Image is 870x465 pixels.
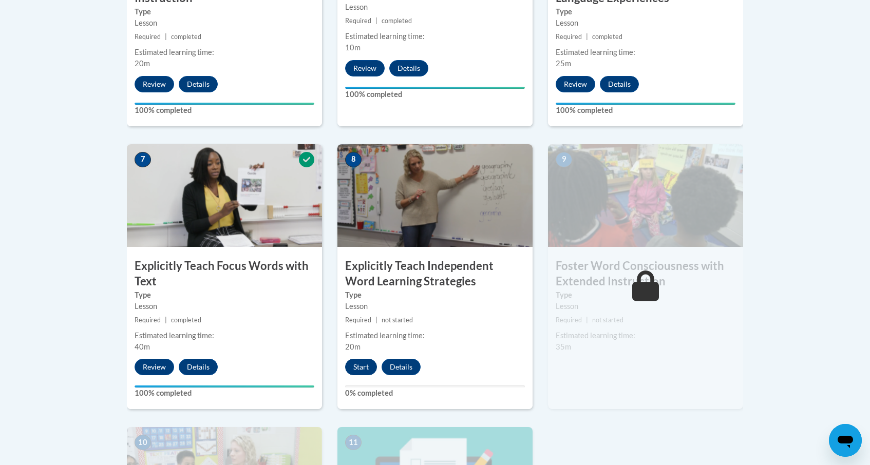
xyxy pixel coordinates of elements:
span: | [586,316,588,324]
label: Type [556,289,735,301]
label: 100% completed [135,105,314,116]
button: Review [135,76,174,92]
h3: Explicitly Teach Focus Words with Text [127,258,322,290]
span: not started [592,316,623,324]
button: Details [179,76,218,92]
div: Lesson [345,301,525,312]
div: Lesson [135,301,314,312]
label: 100% completed [345,89,525,100]
span: | [586,33,588,41]
div: Estimated learning time: [135,47,314,58]
div: Estimated learning time: [556,330,735,341]
span: Required [556,316,582,324]
span: | [165,33,167,41]
span: 35m [556,342,571,351]
img: Course Image [127,144,322,247]
span: completed [592,33,622,41]
span: 8 [345,152,362,167]
span: | [165,316,167,324]
img: Course Image [548,144,743,247]
button: Review [135,359,174,375]
div: Estimated learning time: [135,330,314,341]
div: Lesson [345,2,525,13]
span: not started [382,316,413,324]
div: Your progress [345,87,525,89]
span: Required [135,316,161,324]
button: Details [389,60,428,76]
span: 25m [556,59,571,68]
label: Type [135,6,314,17]
div: Estimated learning time: [556,47,735,58]
label: 100% completed [135,387,314,399]
span: completed [382,17,412,25]
span: 11 [345,435,362,450]
div: Estimated learning time: [345,330,525,341]
button: Review [556,76,595,92]
div: Lesson [135,17,314,29]
div: Lesson [556,301,735,312]
span: Required [135,33,161,41]
div: Estimated learning time: [345,31,525,42]
div: Lesson [556,17,735,29]
h3: Foster Word Consciousness with Extended Instruction [548,258,743,290]
label: Type [556,6,735,17]
button: Details [382,359,421,375]
iframe: Button to launch messaging window [829,424,862,457]
label: Type [135,289,314,301]
span: 7 [135,152,151,167]
button: Start [345,359,377,375]
div: Your progress [556,103,735,105]
span: 9 [556,152,572,167]
span: | [375,17,377,25]
button: Review [345,60,385,76]
button: Details [179,359,218,375]
span: 40m [135,342,150,351]
label: 0% completed [345,387,525,399]
span: Required [556,33,582,41]
div: Your progress [135,103,314,105]
span: 20m [135,59,150,68]
img: Course Image [337,144,533,247]
span: completed [171,316,201,324]
h3: Explicitly Teach Independent Word Learning Strategies [337,258,533,290]
span: 10m [345,43,361,52]
span: Required [345,316,371,324]
span: completed [171,33,201,41]
span: Required [345,17,371,25]
span: | [375,316,377,324]
label: 100% completed [556,105,735,116]
div: Your progress [135,385,314,387]
label: Type [345,289,525,301]
span: 20m [345,342,361,351]
span: 10 [135,435,151,450]
button: Details [600,76,639,92]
